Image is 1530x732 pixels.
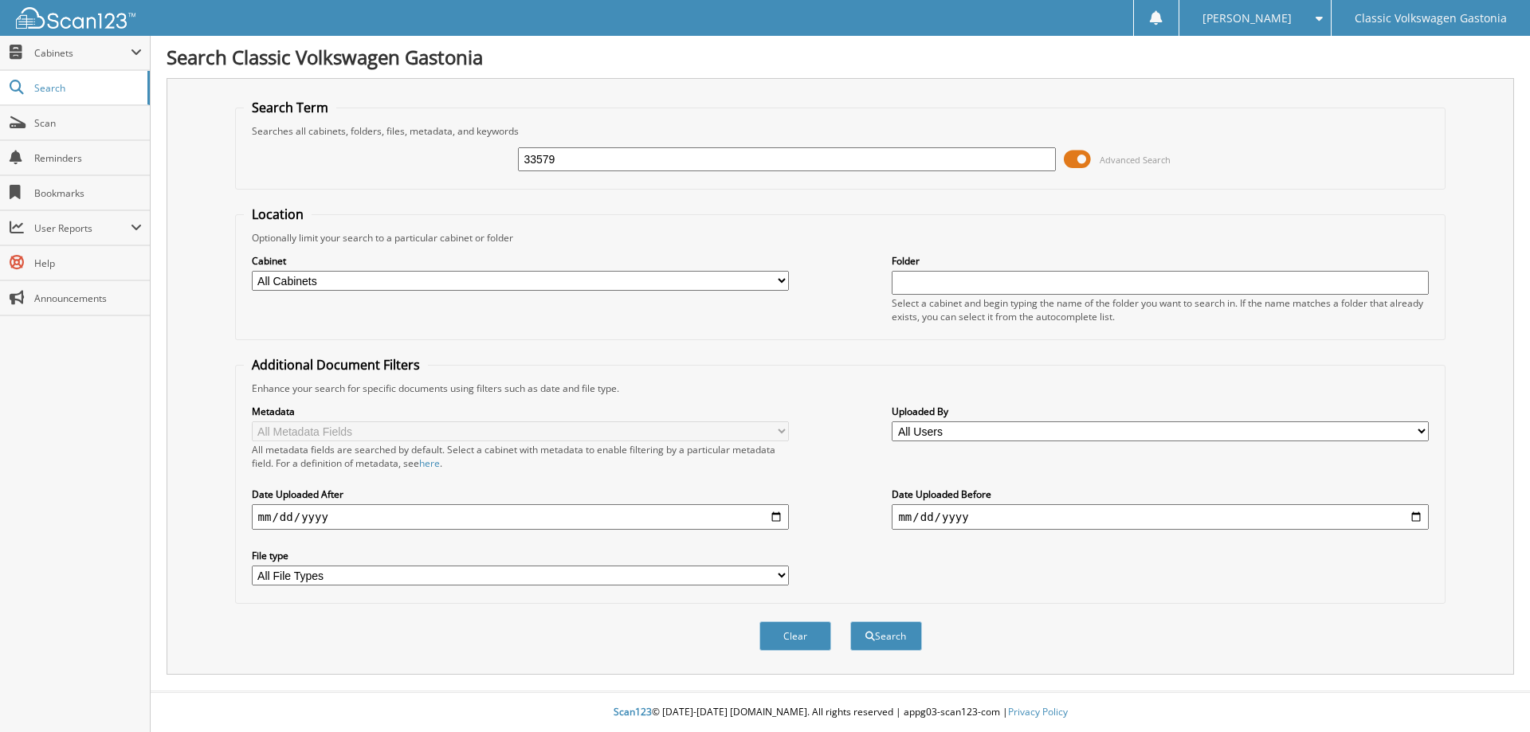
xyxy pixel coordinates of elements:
span: [PERSON_NAME] [1202,14,1292,23]
button: Clear [759,621,831,651]
label: Date Uploaded Before [892,487,1429,501]
span: Scan123 [614,705,652,718]
div: All metadata fields are searched by default. Select a cabinet with metadata to enable filtering b... [252,443,789,470]
legend: Additional Document Filters [244,356,428,374]
button: Search [850,621,922,651]
span: Cabinets [34,46,131,60]
span: Classic Volkswagen Gastonia [1355,14,1507,23]
label: Uploaded By [892,405,1429,418]
label: File type [252,549,789,562]
label: Metadata [252,405,789,418]
span: Scan [34,116,142,130]
span: User Reports [34,221,131,235]
div: Searches all cabinets, folders, files, metadata, and keywords [244,124,1438,138]
legend: Location [244,206,312,223]
label: Date Uploaded After [252,487,789,501]
img: scan123-logo-white.svg [16,7,135,29]
label: Cabinet [252,254,789,268]
span: Search [34,81,139,95]
label: Folder [892,254,1429,268]
h1: Search Classic Volkswagen Gastonia [167,44,1514,70]
div: Select a cabinet and begin typing the name of the folder you want to search in. If the name match... [892,296,1429,323]
a: here [419,456,440,470]
span: Help [34,256,142,270]
input: start [252,504,789,530]
div: Optionally limit your search to a particular cabinet or folder [244,231,1438,245]
iframe: Chat Widget [1450,656,1530,732]
input: end [892,504,1429,530]
a: Privacy Policy [1008,705,1068,718]
div: © [DATE]-[DATE] [DOMAIN_NAME]. All rights reserved | appg03-scan123-com | [151,693,1530,732]
span: Reminders [34,151,142,165]
span: Bookmarks [34,186,142,200]
span: Advanced Search [1100,154,1171,166]
div: Enhance your search for specific documents using filters such as date and file type. [244,382,1438,395]
span: Announcements [34,292,142,305]
legend: Search Term [244,99,336,116]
